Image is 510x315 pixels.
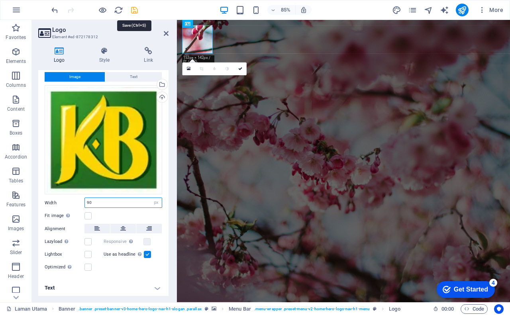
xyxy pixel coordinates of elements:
[114,6,123,15] i: Reload page
[22,9,56,16] div: Get Started
[389,304,400,314] span: Click to select. Double-click to edit
[279,5,292,15] h6: 85%
[45,72,105,82] button: Image
[229,304,251,314] span: Click to select. Double-click to edit
[392,6,401,15] i: Design (Ctrl+Alt+Y)
[441,304,454,314] span: 00 00
[4,4,63,21] div: Get Started 4 items remaining, 20% complete
[45,85,162,195] div: kbizlogo-GkAVWRkR192D14hs08xnMQ.png
[424,6,433,15] i: Navigator
[447,306,448,312] span: :
[50,5,59,15] button: undo
[212,307,216,311] i: This element contains a background
[464,304,484,314] span: Code
[267,5,296,15] button: 85%
[114,5,123,15] button: reload
[6,82,26,88] p: Columns
[45,262,84,272] label: Optimized
[6,34,26,41] p: Favorites
[38,47,84,64] h4: Logo
[5,154,27,160] p: Accordion
[105,72,162,82] button: Text
[45,201,84,205] label: Width
[475,4,506,16] button: More
[59,304,75,314] span: Click to select. Double-click to edit
[59,304,400,314] nav: breadcrumb
[78,304,202,314] span: . banner .preset-banner-v3-home-hero-logo-nav-h1-slogan .parallax
[300,6,307,14] i: On resize automatically adjust zoom level to fit chosen device.
[456,4,469,16] button: publish
[52,33,153,41] h3: Element #ed-872178312
[45,211,84,221] label: Fit image
[182,63,195,75] a: Select files from the file manager, stock photos, or upload file(s)
[221,63,234,75] a: Greyscale
[461,304,488,314] button: Code
[392,5,402,15] button: design
[440,5,449,15] button: text_generator
[408,6,417,15] i: Pages (Ctrl+Alt+S)
[104,250,144,259] label: Use as headline
[57,2,65,10] div: 4
[104,237,143,247] label: Responsive
[408,5,418,15] button: pages
[6,58,26,65] p: Elements
[130,72,137,82] span: Text
[6,202,25,208] p: Features
[373,307,377,311] i: This element is a customizable preset
[9,178,23,184] p: Tables
[10,249,22,256] p: Slider
[38,278,169,297] h4: Text
[10,130,23,136] p: Boxes
[8,273,24,280] p: Header
[440,6,449,15] i: AI Writer
[234,63,247,75] a: Confirm ( Ctrl ⏎ )
[7,106,25,112] p: Content
[254,304,370,314] span: . menu-wrapper .preset-menu-v2-home-hero-logo-nav-h1-menu
[433,304,454,314] h6: Session time
[478,6,503,14] span: More
[128,47,169,64] h4: Link
[424,5,433,15] button: navigator
[98,5,107,15] button: Click here to leave preview mode and continue editing
[6,304,47,314] a: Click to cancel selection. Double-click to open Pages
[8,225,24,232] p: Images
[45,237,84,247] label: Lazyload
[205,307,208,311] i: This element is a customizable preset
[494,304,504,314] button: Usercentrics
[457,6,467,15] i: Publish
[195,63,208,75] a: Crop mode
[84,47,129,64] h4: Style
[208,63,221,75] a: Blur
[69,72,80,82] span: Image
[45,224,84,234] label: Alignment
[52,26,169,33] h2: Logo
[50,6,59,15] i: Undo: Change image width (Ctrl+Z)
[45,250,84,259] label: Lightbox
[129,5,139,15] button: save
